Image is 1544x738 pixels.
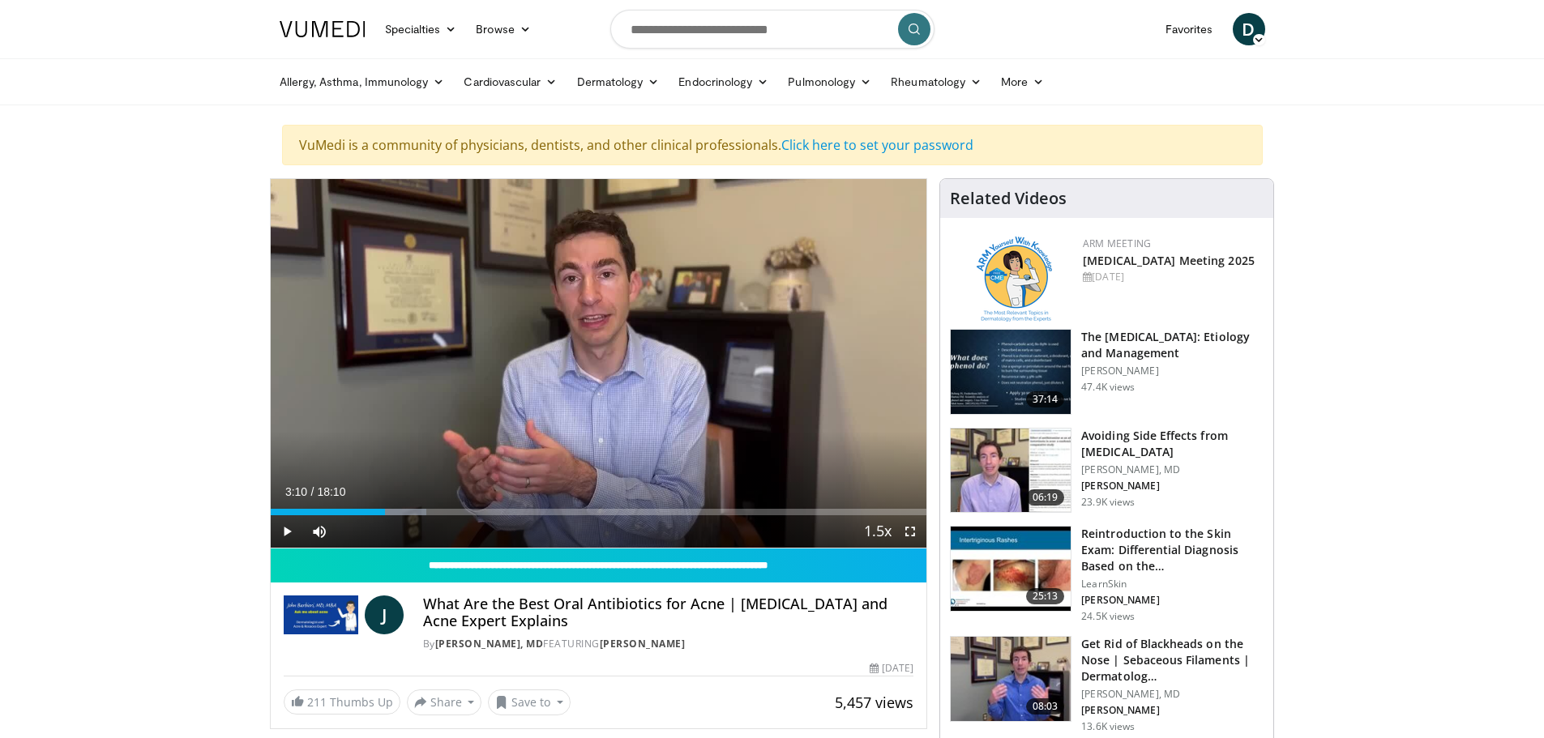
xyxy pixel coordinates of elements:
a: Dermatology [567,66,669,98]
a: [PERSON_NAME], MD [435,637,544,651]
p: 23.9K views [1081,496,1135,509]
a: 06:19 Avoiding Side Effects from [MEDICAL_DATA] [PERSON_NAME], MD [PERSON_NAME] 23.9K views [950,428,1264,514]
a: 25:13 Reintroduction to the Skin Exam: Differential Diagnosis Based on the… LearnSkin [PERSON_NAM... [950,526,1264,623]
h4: Related Videos [950,189,1067,208]
a: ARM Meeting [1083,237,1151,250]
a: J [365,595,404,634]
div: By FEATURING [423,637,913,651]
img: John Barbieri, MD [284,595,358,634]
a: Pulmonology [778,66,881,98]
video-js: Video Player [271,179,927,548]
a: [PERSON_NAME] [600,637,686,651]
span: 18:10 [317,485,345,498]
p: [PERSON_NAME] [1081,365,1264,378]
button: Mute [303,515,336,548]
a: Click here to set your password [781,136,973,154]
p: [PERSON_NAME], MD [1081,688,1264,701]
img: VuMedi Logo [280,21,366,37]
div: Progress Bar [271,509,927,515]
span: 5,457 views [835,693,913,712]
button: Save to [488,689,571,715]
div: [DATE] [870,661,913,676]
p: [PERSON_NAME] [1081,594,1264,607]
span: 37:14 [1026,391,1065,407]
p: 24.5K views [1081,610,1135,623]
h3: Avoiding Side Effects from [MEDICAL_DATA] [1081,428,1264,460]
div: VuMedi is a community of physicians, dentists, and other clinical professionals. [282,125,1263,165]
img: 89a28c6a-718a-466f-b4d1-7c1f06d8483b.png.150x105_q85_autocrop_double_scale_upscale_version-0.2.png [977,237,1052,322]
a: [MEDICAL_DATA] Meeting 2025 [1083,253,1255,268]
p: 47.4K views [1081,381,1135,394]
span: / [311,485,314,498]
a: Specialties [375,13,467,45]
a: Browse [466,13,541,45]
a: Allergy, Asthma, Immunology [270,66,455,98]
a: 08:03 Get Rid of Blackheads on the Nose | Sebaceous Filaments | Dermatolog… [PERSON_NAME], MD [PE... [950,636,1264,733]
button: Playback Rate [862,515,894,548]
a: 37:14 The [MEDICAL_DATA]: Etiology and Management [PERSON_NAME] 47.4K views [950,329,1264,415]
a: More [991,66,1054,98]
button: Share [407,689,482,715]
a: Endocrinology [669,66,778,98]
span: 211 [307,694,327,710]
span: 25:13 [1026,588,1065,604]
p: [PERSON_NAME] [1081,704,1264,717]
button: Fullscreen [894,515,926,548]
img: c5af237d-e68a-4dd3-8521-77b3daf9ece4.150x105_q85_crop-smart_upscale.jpg [951,330,1071,414]
a: Rheumatology [881,66,991,98]
div: [DATE] [1083,270,1260,284]
img: 6f9900f7-f6e7-4fd7-bcbb-2a1dc7b7d476.150x105_q85_crop-smart_upscale.jpg [951,429,1071,513]
img: 022c50fb-a848-4cac-a9d8-ea0906b33a1b.150x105_q85_crop-smart_upscale.jpg [951,527,1071,611]
p: LearnSkin [1081,578,1264,591]
span: 08:03 [1026,698,1065,715]
h3: The [MEDICAL_DATA]: Etiology and Management [1081,329,1264,361]
a: 211 Thumbs Up [284,689,400,715]
h3: Get Rid of Blackheads on the Nose | Sebaceous Filaments | Dermatolog… [1081,636,1264,685]
h3: Reintroduction to the Skin Exam: Differential Diagnosis Based on the… [1081,526,1264,574]
span: 3:10 [285,485,307,498]
p: [PERSON_NAME] [1081,480,1264,493]
a: Favorites [1156,13,1223,45]
input: Search topics, interventions [610,10,935,49]
button: Play [271,515,303,548]
h4: What Are the Best Oral Antibiotics for Acne | [MEDICAL_DATA] and Acne Expert Explains [423,595,913,630]
a: Cardiovascular [454,66,567,98]
p: [PERSON_NAME], MD [1081,463,1264,476]
a: D [1233,13,1265,45]
img: 54dc8b42-62c8-44d6-bda4-e2b4e6a7c56d.150x105_q85_crop-smart_upscale.jpg [951,637,1071,721]
span: 06:19 [1026,489,1065,506]
p: 13.6K views [1081,720,1135,733]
